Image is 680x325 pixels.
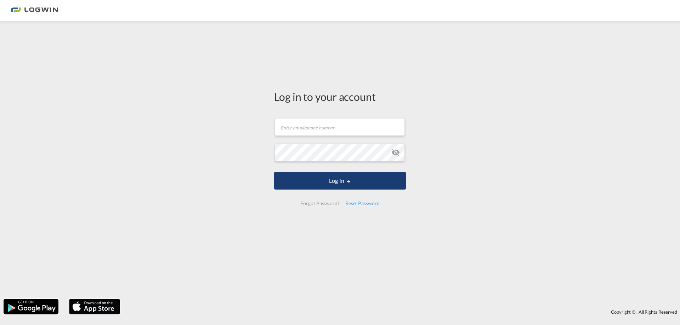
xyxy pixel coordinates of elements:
div: Copyright © . All Rights Reserved [124,306,680,318]
md-icon: icon-eye-off [391,148,400,157]
button: LOGIN [274,172,406,190]
div: Forgot Password? [297,197,342,210]
img: apple.png [68,298,121,315]
img: bc73a0e0d8c111efacd525e4c8ad7d32.png [11,3,58,19]
input: Enter email/phone number [275,118,405,136]
img: google.png [3,298,59,315]
div: Reset Password [342,197,382,210]
div: Log in to your account [274,89,406,104]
